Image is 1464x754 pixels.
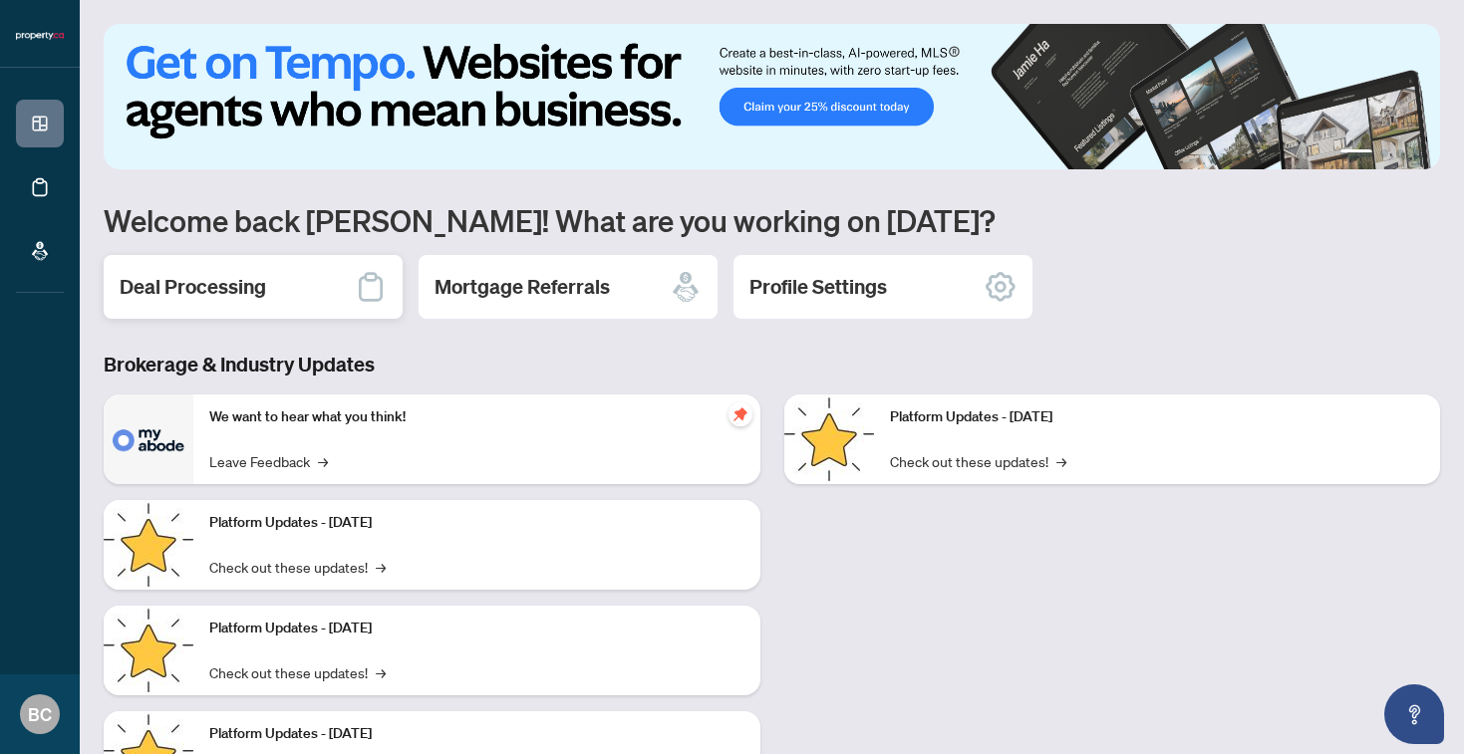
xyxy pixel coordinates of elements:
p: Platform Updates - [DATE] [209,512,744,534]
h3: Brokerage & Industry Updates [104,351,1440,378]
h2: Profile Settings [749,273,887,301]
span: → [376,661,386,683]
img: Platform Updates - July 21, 2025 [104,606,193,695]
img: We want to hear what you think! [104,394,193,484]
p: Platform Updates - [DATE] [209,723,744,745]
img: Platform Updates - September 16, 2025 [104,500,193,590]
img: logo [16,30,64,42]
button: 1 [1340,149,1372,157]
button: 2 [1380,149,1388,157]
span: → [318,450,328,472]
a: Check out these updates!→ [209,661,386,683]
h1: Welcome back [PERSON_NAME]! What are you working on [DATE]? [104,201,1440,239]
span: → [376,556,386,578]
img: Slide 0 [104,24,1440,169]
img: Platform Updates - June 23, 2025 [784,394,874,484]
p: Platform Updates - [DATE] [890,406,1425,428]
h2: Deal Processing [120,273,266,301]
p: We want to hear what you think! [209,406,744,428]
a: Leave Feedback→ [209,450,328,472]
button: 3 [1396,149,1404,157]
a: Check out these updates!→ [209,556,386,578]
span: pushpin [729,402,752,426]
p: Platform Updates - [DATE] [209,618,744,639]
button: 4 [1412,149,1420,157]
span: → [1056,450,1066,472]
h2: Mortgage Referrals [435,273,610,301]
a: Check out these updates!→ [890,450,1066,472]
span: BC [28,700,52,728]
button: Open asap [1384,684,1444,744]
